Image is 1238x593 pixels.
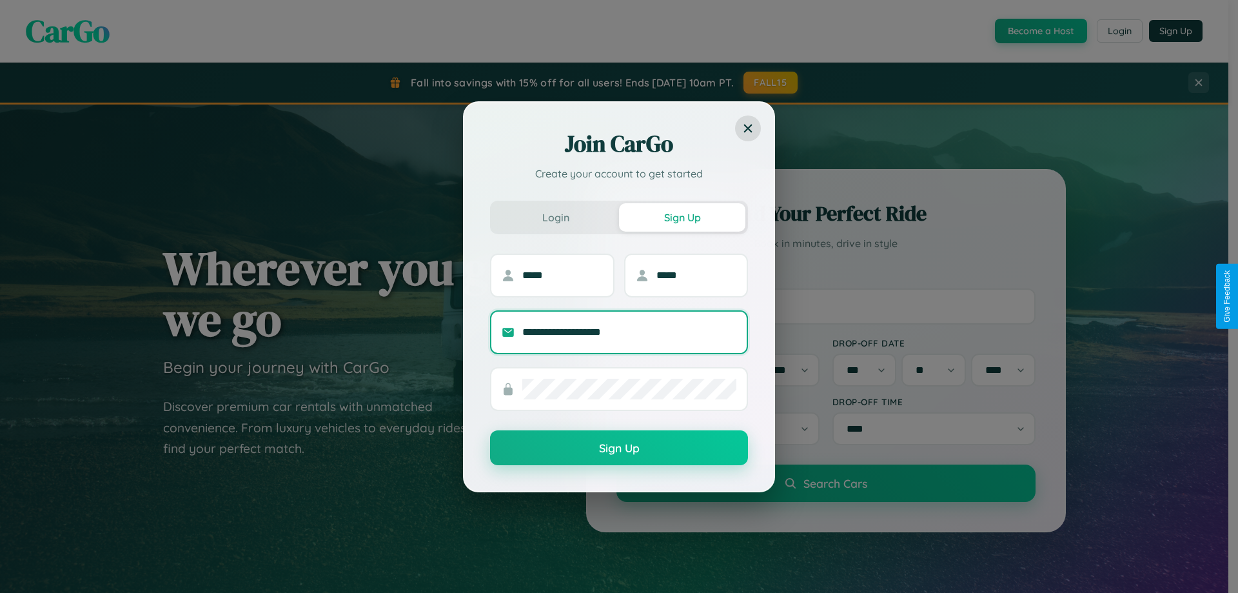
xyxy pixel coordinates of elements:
button: Sign Up [619,203,745,232]
p: Create your account to get started [490,166,748,181]
div: Give Feedback [1223,270,1232,323]
button: Login [493,203,619,232]
button: Sign Up [490,430,748,465]
h2: Join CarGo [490,128,748,159]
